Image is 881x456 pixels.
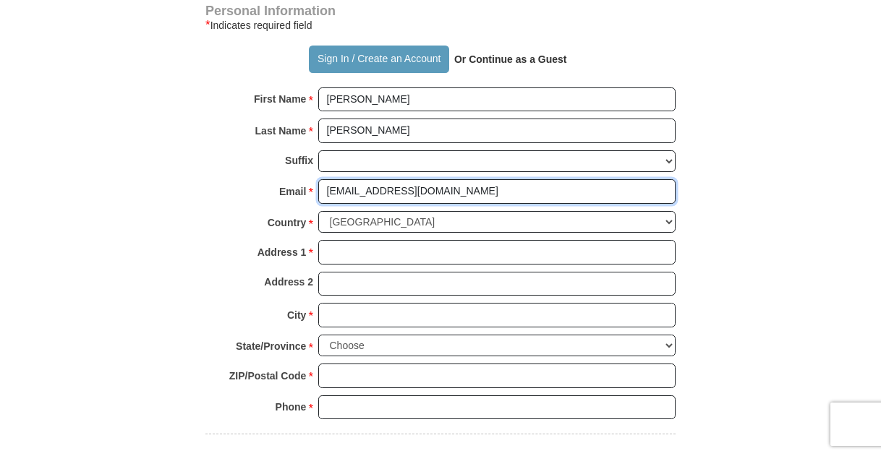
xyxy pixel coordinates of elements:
strong: First Name [254,89,306,109]
strong: City [287,305,306,325]
strong: Address 2 [264,272,313,292]
strong: State/Province [236,336,306,356]
strong: Last Name [255,121,307,141]
strong: Country [268,212,307,233]
strong: Suffix [285,150,313,171]
strong: Or Continue as a Guest [454,53,567,65]
button: Sign In / Create an Account [309,46,448,73]
strong: Email [279,181,306,202]
div: Indicates required field [205,17,676,34]
h4: Personal Information [205,5,676,17]
strong: Address 1 [258,242,307,262]
strong: ZIP/Postal Code [229,366,307,386]
strong: Phone [276,397,307,417]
